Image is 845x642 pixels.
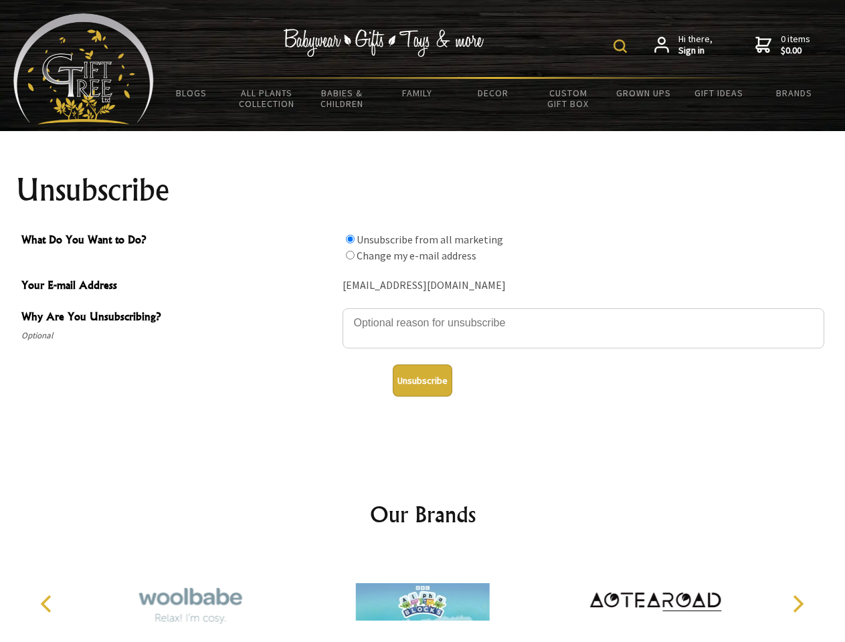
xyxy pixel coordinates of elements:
a: Grown Ups [605,79,681,107]
label: Change my e-mail address [357,249,476,262]
a: 0 items$0.00 [755,33,810,57]
div: [EMAIL_ADDRESS][DOMAIN_NAME] [343,276,824,296]
span: What Do You Want to Do? [21,231,336,251]
input: What Do You Want to Do? [346,251,355,259]
h1: Unsubscribe [16,174,830,206]
span: Hi there, [678,33,713,57]
span: Optional [21,328,336,344]
a: Family [380,79,456,107]
span: 0 items [781,33,810,57]
img: Babyware - Gifts - Toys and more... [13,13,154,124]
a: Brands [757,79,832,107]
h2: Our Brands [27,498,819,530]
a: BLOGS [154,79,229,107]
strong: $0.00 [781,45,810,57]
textarea: Why Are You Unsubscribing? [343,308,824,348]
label: Unsubscribe from all marketing [357,233,503,246]
a: All Plants Collection [229,79,305,118]
button: Next [783,589,812,619]
a: Gift Ideas [681,79,757,107]
a: Decor [455,79,531,107]
strong: Sign in [678,45,713,57]
img: product search [614,39,627,53]
a: Custom Gift Box [531,79,606,118]
span: Why Are You Unsubscribing? [21,308,336,328]
a: Hi there,Sign in [654,33,713,57]
button: Unsubscribe [393,364,452,397]
button: Previous [33,589,63,619]
a: Babies & Children [304,79,380,118]
span: Your E-mail Address [21,277,336,296]
input: What Do You Want to Do? [346,235,355,243]
img: Babywear - Gifts - Toys & more [284,29,484,57]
